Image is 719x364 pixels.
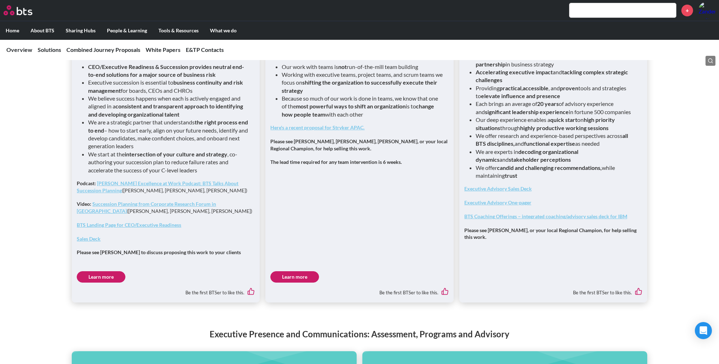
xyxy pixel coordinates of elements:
[88,150,249,174] li: We start at the , co-authoring your succession plan to reduce failure rates and accelerate the su...
[88,63,244,78] strong: CEO/Executive Readiness & Succession provides neutral end-to-end solutions for a major source of ...
[204,21,242,40] label: What we do
[296,103,406,109] strong: most powerful ways to shift an organization
[681,5,693,16] a: +
[464,283,642,298] div: Be the first BTSer to like this.
[537,100,559,107] strong: 20 years
[464,186,532,192] a: Executive Advisory Sales Deck
[476,100,637,116] li: Each brings an average of of advisory experience and in fortune 500 companies
[476,148,578,163] strong: decoding organizational dynamics
[77,201,216,214] a: Succession Planning from Corporate Research Forum in [GEOGRAPHIC_DATA]
[77,271,125,283] a: Learn more
[88,119,248,133] strong: the right process end to end
[282,63,443,71] li: Our work with teams is run-of-the-mill team building
[476,53,608,67] strong: thought partnership
[282,79,437,93] strong: shifting the organization to successfully execute their strategy
[6,46,32,53] a: Overview
[509,69,553,75] strong: executive impact
[88,95,249,118] li: We believe success happens when each is actively engaged and aligned in a
[125,151,227,157] strong: intersection of your culture and strategy
[476,52,637,68] li: We offer in business strategy
[476,116,637,132] li: Our deep experience enables a on through
[270,124,364,130] a: Here's a recent proposal for Stryker APAC.
[77,283,255,298] div: Be the first BTSer to like this.
[282,71,443,95] li: Working with executive teams, project teams, and scrum teams we focus on
[77,222,181,228] a: BTS Landing Page for CEO/Executive Readiness
[464,199,531,205] a: Executive Advisory One-pager
[338,63,347,70] strong: not
[282,95,443,118] li: Because so much of our work is done in teams, we know that one of the is to with each other
[476,164,637,180] li: We offer while maintaining
[270,138,448,151] strong: Please see [PERSON_NAME], [PERSON_NAME], [PERSON_NAME], or your local Regional Champion, for help...
[88,79,243,93] strong: business continuity and risk management
[270,283,448,298] div: Be the first BTSer to like this.
[523,85,548,91] strong: accessible
[476,68,637,84] li: and
[88,79,249,95] li: Executive succession is essential to for boards, CEOs and CHROs
[77,180,255,194] p: ([PERSON_NAME], [PERSON_NAME], [PERSON_NAME])
[4,5,45,15] a: Go home
[476,84,637,100] li: Providing , , and tools and strategies to
[25,21,60,40] label: About BTS
[698,2,715,19] a: Profile
[524,140,575,147] strong: functional expertise
[698,2,715,19] img: Zander Ross
[509,156,571,163] strong: stakeholder perceptions
[77,201,91,207] strong: Video:
[560,85,578,91] strong: proven
[476,116,615,131] strong: high priority situations
[186,46,224,53] a: E&TP Contacts
[270,159,402,165] strong: The lead time required for any team intervention is 6 weeks.
[270,271,319,283] a: Learn more
[464,227,637,240] strong: Please see [PERSON_NAME], or your local Regional Champion, for help selling this work.
[88,118,249,150] li: We are a strategic partner that understands – how to start early, align on your future needs, ide...
[77,180,238,193] a: [PERSON_NAME] Excellence at Work Podcast: BTS Talks About Succession Planning
[499,85,521,91] strong: practical
[485,108,569,115] strong: significant leadership experience
[520,124,609,131] strong: highly productive working sessions
[38,46,61,53] a: Solutions
[550,116,577,123] strong: quick start
[476,148,637,164] li: We are experts in and
[77,180,96,186] strong: Podcast:
[77,236,101,242] a: Sales Deck
[66,46,140,53] a: Combined Journey Proposals
[60,21,101,40] label: Sharing Hubs
[77,200,255,214] p: ([PERSON_NAME], [PERSON_NAME], [PERSON_NAME])
[476,69,508,75] strong: Accelerating
[695,322,712,339] div: Open Intercom Messenger
[464,213,627,219] a: BTS Coaching Offerings – integrated coaching/advisory sales deck for IBM
[476,132,637,148] li: We offer research and experience-based perspectives across and as needed
[101,21,153,40] label: People & Learning
[146,46,180,53] a: White Papers
[88,103,243,117] strong: consistent and transparent approach to identifying and developing organizational talent
[481,92,560,99] strong: elevate influence and presence
[153,21,204,40] label: Tools & Resources
[497,164,602,171] strong: candid and challenging recommendations,
[4,5,32,15] img: BTS Logo
[282,103,434,117] strong: change how people team
[505,172,517,179] strong: trust
[77,249,241,255] strong: Please see [PERSON_NAME] to discuss proposing this work to your clients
